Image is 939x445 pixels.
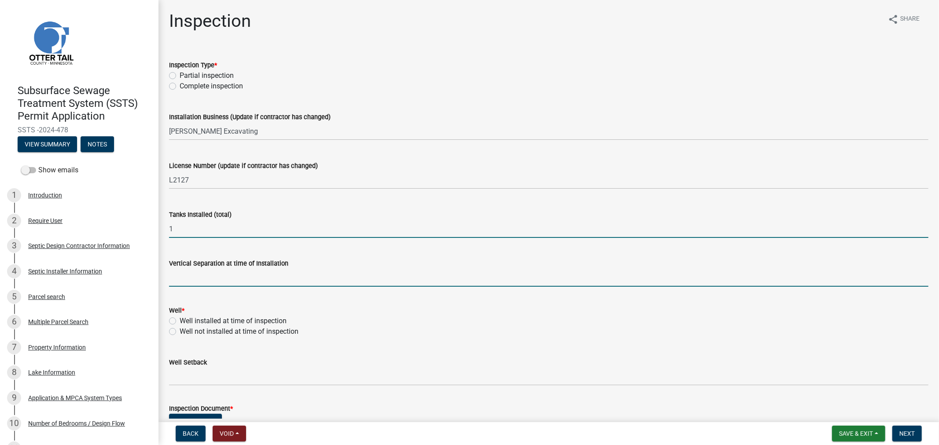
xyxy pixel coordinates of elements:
button: Back [176,426,206,441]
wm-modal-confirm: Summary [18,142,77,149]
h1: Inspection [169,11,251,32]
button: View Summary [18,136,77,152]
div: 10 [7,416,21,430]
span: Share [900,14,920,25]
button: Void [213,426,246,441]
div: Number of Bedrooms / Design Flow [28,420,125,427]
h4: Subsurface Sewage Treatment System (SSTS) Permit Application [18,84,151,122]
div: 5 [7,290,21,304]
div: 6 [7,315,21,329]
label: Partial inspection [180,70,234,81]
button: shareShare [881,11,927,28]
i: share [888,14,898,25]
label: Vertical Separation at time of Installation [169,261,288,267]
label: Inspection Type [169,62,217,69]
div: Application & MPCA System Types [28,395,122,401]
label: Well installed at time of inspection [180,316,287,326]
button: Select files [169,414,222,430]
label: Complete inspection [180,81,243,91]
div: Property Information [28,344,86,350]
label: License Number (update if contractor has changed) [169,163,318,169]
wm-modal-confirm: Notes [81,142,114,149]
div: Septic Installer Information [28,268,102,274]
span: Save & Exit [839,430,873,437]
span: SSTS -2024-478 [18,126,141,134]
label: Well not installed at time of inspection [180,326,298,337]
div: Multiple Parcel Search [28,319,88,325]
label: Inspection Document [169,406,233,412]
label: Show emails [21,165,78,175]
label: Well [169,308,184,314]
img: Otter Tail County, Minnesota [18,9,84,75]
div: 8 [7,365,21,379]
span: Void [220,430,234,437]
span: Back [183,430,199,437]
div: Require User [28,218,63,224]
div: 2 [7,214,21,228]
button: Save & Exit [832,426,885,441]
div: 3 [7,239,21,253]
div: Lake Information [28,369,75,376]
div: 1 [7,188,21,202]
div: Parcel search [28,294,65,300]
div: 4 [7,264,21,278]
label: Well Setback [169,360,207,366]
div: 9 [7,391,21,405]
label: Installation Business (Update if contractor has changed) [169,114,331,120]
button: Next [892,426,922,441]
button: Notes [81,136,114,152]
label: Tanks Installed (total) [169,212,232,218]
div: Septic Design Contractor Information [28,243,130,249]
span: Next [899,430,915,437]
div: Introduction [28,192,62,198]
div: 7 [7,340,21,354]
